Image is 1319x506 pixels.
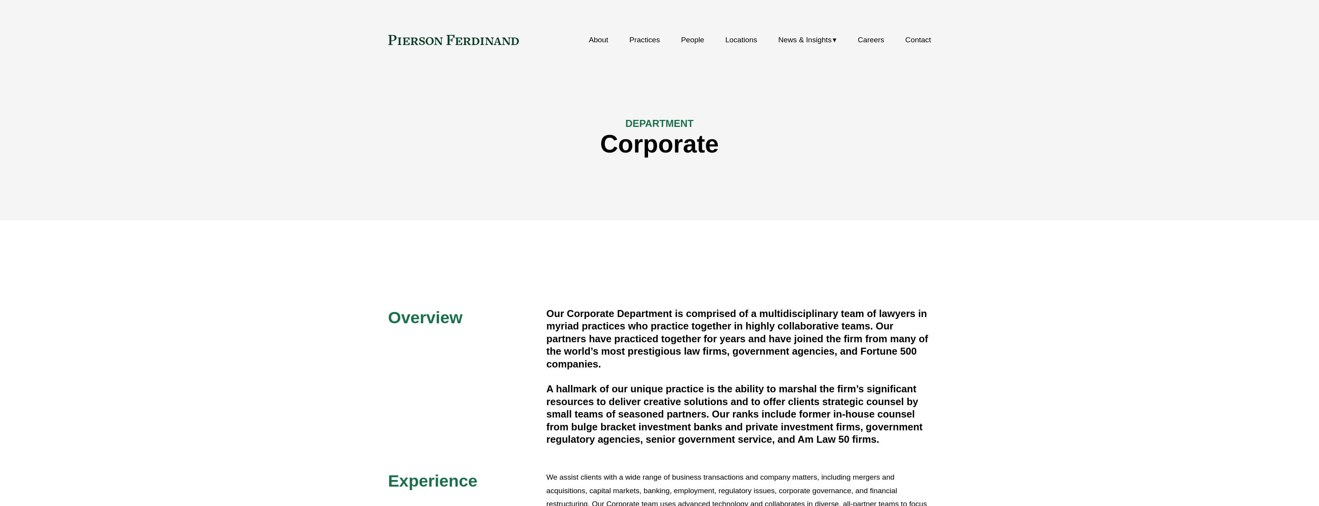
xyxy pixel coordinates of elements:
[388,130,931,158] h1: Corporate
[629,33,660,47] a: Practices
[778,33,832,47] span: News & Insights
[546,307,931,370] h4: Our Corporate Department is comprised of a multidisciplinary team of lawyers in myriad practices ...
[388,471,477,490] span: Experience
[546,383,931,445] h4: A hallmark of our unique practice is the ability to marshal the firm’s significant resources to d...
[858,33,884,47] a: Careers
[589,33,608,47] a: About
[778,33,837,47] a: folder dropdown
[905,33,931,47] a: Contact
[681,33,704,47] a: People
[725,33,757,47] a: Locations
[626,118,694,129] span: DEPARTMENT
[388,308,463,327] span: Overview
